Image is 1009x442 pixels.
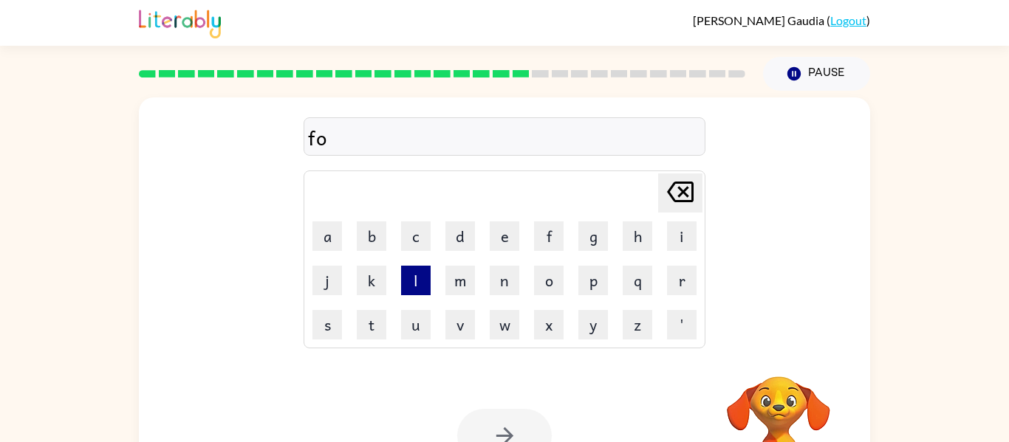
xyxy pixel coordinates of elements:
button: z [623,310,652,339]
button: r [667,266,697,295]
a: Logout [830,13,866,27]
div: fo [308,122,701,153]
button: ' [667,310,697,339]
button: y [578,310,608,339]
button: m [445,266,475,295]
button: t [357,310,386,339]
button: l [401,266,431,295]
img: Literably [139,6,221,38]
button: p [578,266,608,295]
button: g [578,221,608,251]
button: b [357,221,386,251]
button: w [490,310,519,339]
button: q [623,266,652,295]
button: i [667,221,697,251]
button: o [534,266,564,295]
button: u [401,310,431,339]
button: e [490,221,519,251]
button: x [534,310,564,339]
button: a [312,221,342,251]
button: d [445,221,475,251]
button: s [312,310,342,339]
button: f [534,221,564,251]
button: c [401,221,431,251]
button: n [490,266,519,295]
span: [PERSON_NAME] Gaudia [693,13,827,27]
button: j [312,266,342,295]
button: Pause [763,57,870,91]
button: k [357,266,386,295]
button: h [623,221,652,251]
button: v [445,310,475,339]
div: ( ) [693,13,870,27]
